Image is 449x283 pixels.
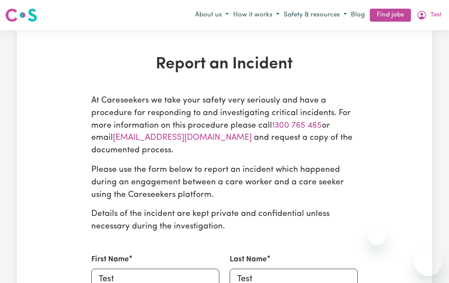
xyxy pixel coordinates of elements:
[91,208,358,233] p: Details of the incident are kept private and confidential unless necessary during the investigation.
[430,10,442,20] span: Test
[91,95,358,157] p: At Careseekers we take your safety very seriously and have a procedure for responding to and inve...
[272,122,322,130] a: 1300 765 465
[193,8,231,23] button: About us
[113,134,252,142] a: [EMAIL_ADDRESS][DOMAIN_NAME]
[91,254,129,265] label: First Name
[414,248,442,276] iframe: Button to launch messaging window
[91,55,358,74] h1: Report an Incident
[231,8,282,23] button: How it works
[368,228,385,245] iframe: Close message
[349,9,366,22] a: Blog
[5,5,37,25] a: Careseekers logo
[91,164,358,201] p: Please use the form below to report an incident which happened during an engagement between a car...
[230,254,267,265] label: Last Name
[282,8,349,23] button: Safety & resources
[5,7,37,23] img: Careseekers logo
[370,9,411,22] a: Find jobs
[414,8,444,23] button: My Account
